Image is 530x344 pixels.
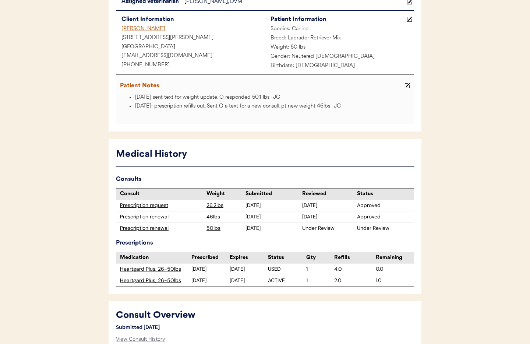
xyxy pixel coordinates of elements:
div: Refills [334,254,372,261]
div: Breed: Labrador Retriever Mix [265,34,414,43]
div: 50lbs [206,225,244,232]
div: [STREET_ADDRESS][PERSON_NAME] [116,34,265,43]
div: [GEOGRAPHIC_DATA] [116,43,265,52]
div: Patient Information [271,14,405,25]
div: [DATE] [245,213,298,221]
div: Approved [357,202,410,209]
div: 46lbs [206,213,244,221]
div: [DATE] [230,277,268,284]
div: 0.0 [376,266,414,273]
div: Consults [116,174,414,185]
div: Approved [357,213,410,221]
div: Medical History [116,148,414,162]
div: [PHONE_NUMBER] [116,61,265,70]
div: Gender: Neutered [DEMOGRAPHIC_DATA] [265,52,414,62]
li: [DATE]: prescription refills out. Sent O a text for a new consult pt new weight 46lbs -JC [135,102,412,111]
div: Client Information [121,14,265,25]
div: Prescription renewal [120,213,203,221]
div: Weight: 50 lbs [265,43,414,52]
div: Qty [306,254,334,261]
div: Prescribed [191,254,230,261]
div: 1 [306,266,334,273]
div: [DATE] [302,202,355,209]
div: Status [357,190,410,198]
div: [DATE] [245,225,298,232]
div: 1.0 [376,277,414,284]
div: 26.2lbs [206,202,244,209]
div: 1 [306,277,334,284]
div: Prescriptions [116,238,414,248]
div: [EMAIL_ADDRESS][DOMAIN_NAME] [116,52,265,61]
div: [DATE] [245,202,298,209]
div: [DATE] [230,266,268,273]
div: Submitted [DATE] [116,323,171,332]
div: Submitted [245,190,298,198]
div: Prescription renewal [120,225,203,232]
div: Expires [230,254,268,261]
div: [PERSON_NAME] [116,25,265,34]
div: [DATE] [191,277,230,284]
div: Heartgard Plus, 26-50lbs [120,266,191,273]
div: Weight [206,190,244,198]
div: Patient Notes [120,81,403,91]
div: Species: Canine [265,25,414,34]
div: USED [268,266,306,273]
div: 2.0 [334,277,372,284]
li: [DATE] sent text for weight update. O responded 50.1 lbs -JC [135,93,412,102]
div: Under Review [357,225,410,232]
div: Birthdate: [DEMOGRAPHIC_DATA] [265,62,414,71]
div: Prescription request [120,202,203,209]
div: Medication [120,254,191,261]
div: Consult Overview [116,309,333,323]
div: [DATE] [302,213,355,221]
div: Under Review [302,225,355,232]
div: 4.0 [334,266,372,273]
div: Heartgard Plus, 26-50lbs [120,277,191,284]
div: [DATE] [191,266,230,273]
div: Reviewed [302,190,355,198]
div: Status [268,254,306,261]
div: Consult [120,190,203,198]
div: Remaining [376,254,414,261]
div: ACTIVE [268,277,306,284]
